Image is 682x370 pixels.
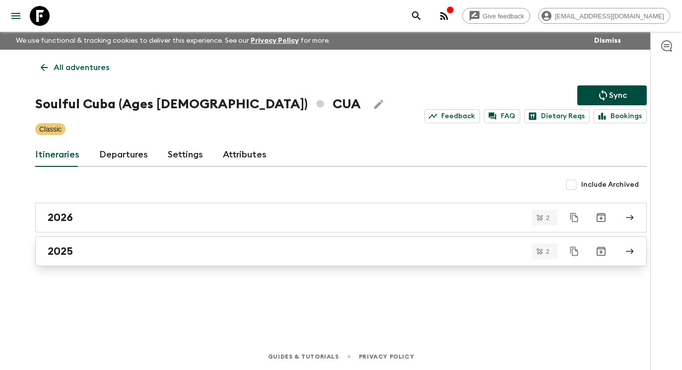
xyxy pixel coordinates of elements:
button: Edit Adventure Title [369,94,389,114]
a: Give feedback [462,8,530,24]
a: Itineraries [35,143,79,167]
h1: Soulful Cuba (Ages [DEMOGRAPHIC_DATA]) CUA [35,94,361,114]
a: Attributes [223,143,267,167]
button: Dismiss [592,34,623,48]
a: Departures [99,143,148,167]
span: 2 [540,215,555,221]
a: Privacy Policy [359,351,414,362]
a: 2025 [35,236,647,266]
h2: 2026 [48,211,73,224]
p: Sync [609,89,627,101]
p: Classic [39,124,62,134]
span: 2 [540,248,555,255]
p: All adventures [54,62,109,74]
a: 2026 [35,203,647,232]
span: Include Archived [581,180,639,190]
button: Sync adventure departures to the booking engine [577,85,647,105]
span: Give feedback [477,12,530,20]
button: Archive [591,241,611,261]
a: FAQ [484,109,520,123]
button: Archive [591,208,611,227]
div: [EMAIL_ADDRESS][DOMAIN_NAME] [538,8,670,24]
button: menu [6,6,26,26]
a: All adventures [35,58,115,77]
span: [EMAIL_ADDRESS][DOMAIN_NAME] [549,12,670,20]
a: Settings [168,143,203,167]
button: Duplicate [565,209,583,226]
a: Dietary Reqs [524,109,590,123]
a: Guides & Tutorials [268,351,339,362]
a: Feedback [424,109,480,123]
p: We use functional & tracking cookies to deliver this experience. See our for more. [12,32,334,50]
h2: 2025 [48,245,73,258]
a: Privacy Policy [251,37,299,44]
button: search adventures [407,6,426,26]
button: Duplicate [565,242,583,260]
a: Bookings [594,109,647,123]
